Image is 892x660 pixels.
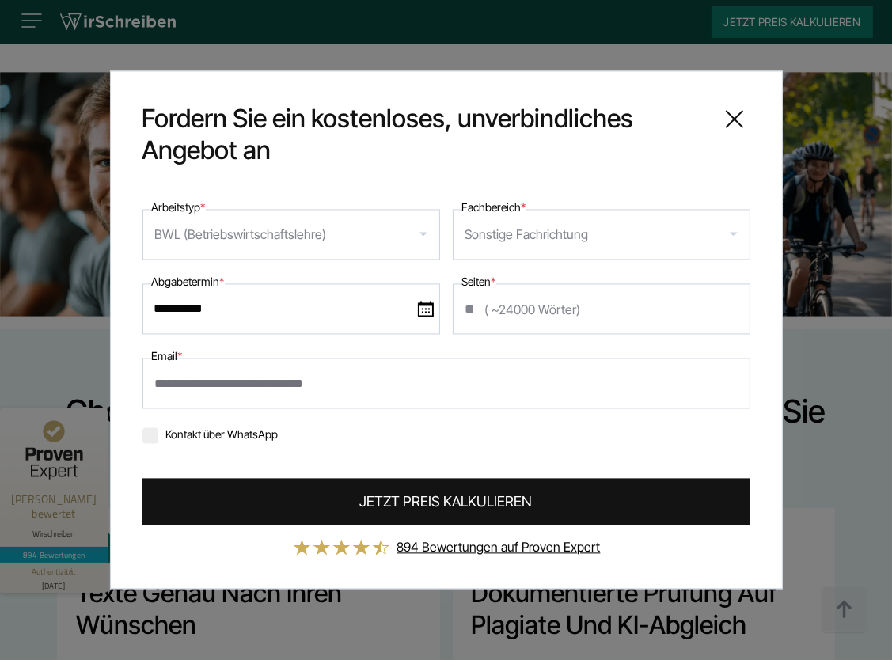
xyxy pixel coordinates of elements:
label: Email [152,347,183,366]
img: date [418,302,434,317]
input: date [142,284,440,335]
div: BWL (Betriebswirtschaftslehre) [155,222,327,248]
label: Abgabetermin [152,273,225,292]
label: Kontakt über WhatsApp [142,428,279,442]
span: JETZT PREIS KALKULIEREN [360,491,533,513]
label: Fachbereich [462,199,526,218]
button: JETZT PREIS KALKULIEREN [142,479,750,525]
a: 894 Bewertungen auf Proven Expert [397,540,601,556]
label: Seiten [462,273,496,292]
label: Arbeitstyp [152,199,206,218]
span: Fordern Sie ein kostenloses, unverbindliches Angebot an [142,104,706,167]
div: Sonstige Fachrichtung [465,222,589,248]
